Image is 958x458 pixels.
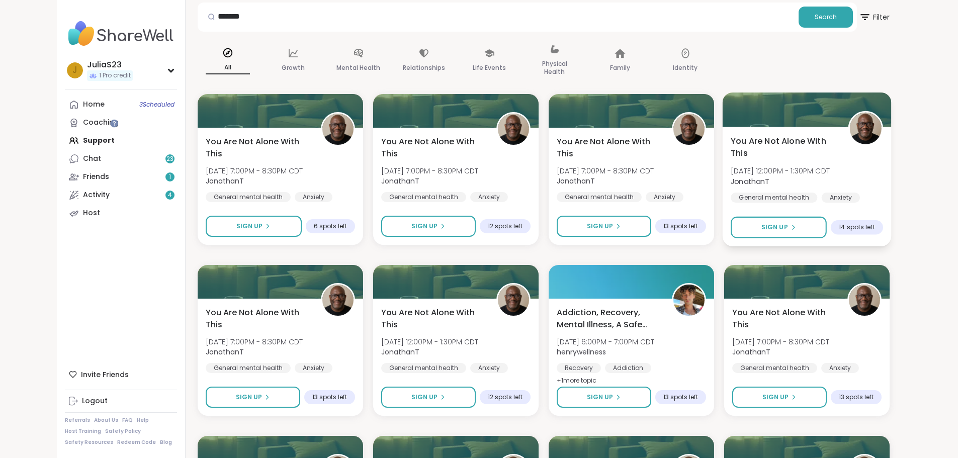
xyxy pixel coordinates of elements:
span: [DATE] 7:00PM - 8:30PM CDT [206,166,303,176]
span: Sign Up [587,222,613,231]
div: Anxiety [470,192,508,202]
div: General mental health [732,363,817,373]
div: Anxiety [821,363,859,373]
button: Sign Up [732,387,827,408]
span: Sign Up [761,223,788,232]
div: Anxiety [295,363,332,373]
p: Relationships [403,62,445,74]
span: 13 spots left [839,393,874,401]
div: Coaching [83,118,119,128]
div: Chat [83,154,101,164]
span: 4 [168,191,172,200]
span: Sign Up [236,393,262,402]
span: [DATE] 7:00PM - 8:30PM CDT [557,166,654,176]
span: 6 spots left [314,222,347,230]
div: JuliaS23 [87,59,133,70]
a: Safety Resources [65,439,113,446]
b: JonathanT [731,176,770,186]
span: J [72,64,77,77]
span: You Are Not Alone With This [732,307,836,331]
div: General mental health [557,192,642,202]
button: Sign Up [557,387,651,408]
span: You Are Not Alone With This [731,135,837,159]
div: Anxiety [646,192,683,202]
p: Life Events [473,62,506,74]
a: Friends1 [65,168,177,186]
div: Anxiety [470,363,508,373]
div: Activity [83,190,110,200]
div: Recovery [557,363,601,373]
a: Safety Policy [105,428,141,435]
div: Friends [83,172,109,182]
span: 13 spots left [312,393,347,401]
a: Host [65,204,177,222]
span: Sign Up [411,393,438,402]
a: Help [137,417,149,424]
b: JonathanT [381,347,419,357]
div: Addiction [605,363,651,373]
span: [DATE] 12:00PM - 1:30PM CDT [381,337,478,347]
span: [DATE] 12:00PM - 1:30PM CDT [731,166,830,176]
div: General mental health [206,363,291,373]
span: Addiction, Recovery, Mental Illness, A Safe Space [557,307,661,331]
button: Sign Up [731,217,827,238]
img: JonathanT [498,114,529,145]
p: Mental Health [336,62,380,74]
b: JonathanT [557,176,595,186]
div: Host [83,208,100,218]
span: 12 spots left [488,393,522,401]
img: ShareWell Nav Logo [65,16,177,51]
button: Sign Up [206,387,300,408]
div: Anxiety [821,193,860,203]
img: JonathanT [322,285,354,316]
span: Filter [859,5,890,29]
div: Anxiety [295,192,332,202]
button: Sign Up [381,216,476,237]
span: 1 Pro credit [99,71,131,80]
span: 13 spots left [663,222,698,230]
span: 14 spots left [839,223,875,231]
a: Host Training [65,428,101,435]
p: All [206,61,250,74]
p: Identity [673,62,698,74]
span: Sign Up [411,222,438,231]
a: Activity4 [65,186,177,204]
span: 3 Scheduled [139,101,175,109]
span: You Are Not Alone With This [206,307,310,331]
button: Filter [859,3,890,32]
span: 23 [166,155,173,163]
span: 13 spots left [663,393,698,401]
button: Sign Up [206,216,302,237]
span: [DATE] 7:00PM - 8:30PM CDT [732,337,829,347]
button: Sign Up [381,387,476,408]
span: 12 spots left [488,222,522,230]
span: You Are Not Alone With This [206,136,310,160]
div: Logout [82,396,108,406]
span: [DATE] 7:00PM - 8:30PM CDT [206,337,303,347]
p: Physical Health [533,58,577,78]
img: JonathanT [498,285,529,316]
div: Invite Friends [65,365,177,384]
b: JonathanT [732,347,770,357]
a: Logout [65,392,177,410]
img: JonathanT [849,285,880,316]
div: General mental health [206,192,291,202]
b: JonathanT [206,176,244,186]
img: henrywellness [673,285,705,316]
span: Sign Up [236,222,263,231]
span: You Are Not Alone With This [381,136,485,160]
a: About Us [94,417,118,424]
b: JonathanT [206,347,244,357]
p: Family [610,62,630,74]
a: Coaching [65,114,177,132]
a: Home3Scheduled [65,96,177,114]
p: Growth [282,62,305,74]
a: Referrals [65,417,90,424]
button: Search [799,7,853,28]
span: [DATE] 6:00PM - 7:00PM CDT [557,337,654,347]
div: Home [83,100,105,110]
iframe: Spotlight [110,119,118,127]
span: 1 [169,173,171,181]
img: JonathanT [322,114,354,145]
a: Chat23 [65,150,177,168]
